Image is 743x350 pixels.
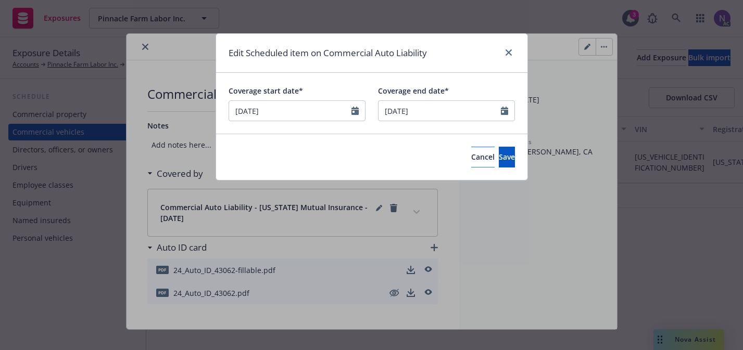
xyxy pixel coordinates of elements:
[502,46,515,59] a: close
[229,86,303,96] span: Coverage start date*
[229,100,366,121] input: MM/DD/YYYY
[499,147,515,167] button: Save
[471,147,495,167] button: Cancel
[378,86,449,96] span: Coverage end date*
[229,46,427,60] h1: Edit Scheduled item on Commercial Auto Liability
[471,152,495,162] span: Cancel
[378,100,515,121] input: MM/DD/YYYY
[499,152,515,162] span: Save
